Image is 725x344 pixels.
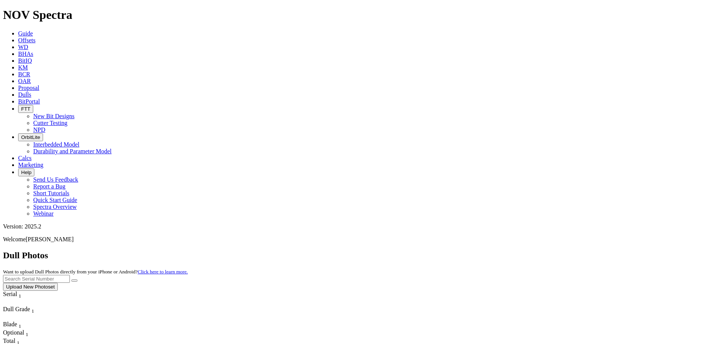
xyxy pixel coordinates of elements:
div: Sort None [3,306,56,321]
input: Search Serial Number [3,275,70,283]
a: WD [18,44,28,50]
div: Sort None [3,321,29,329]
div: Sort None [3,329,29,338]
span: Sort None [17,338,20,344]
a: Click here to learn more. [138,269,188,275]
div: Sort None [3,291,35,306]
a: Durability and Parameter Model [33,148,112,154]
span: Sort None [26,329,28,336]
div: Column Menu [3,314,56,321]
button: OrbitLite [18,133,43,141]
span: Sort None [19,291,21,297]
a: Calcs [18,155,32,161]
a: Report a Bug [33,183,65,190]
span: FTT [21,106,30,112]
a: BHAs [18,51,33,57]
span: Sort None [19,321,21,327]
a: Cutter Testing [33,120,68,126]
button: Upload New Photoset [3,283,58,291]
button: Help [18,168,34,176]
sub: 1 [19,293,21,299]
div: Column Menu [3,299,35,306]
a: BitPortal [18,98,40,105]
a: Offsets [18,37,35,43]
a: OAR [18,78,31,84]
a: Webinar [33,210,54,217]
div: Optional Sort None [3,329,29,338]
span: OrbitLite [21,134,40,140]
div: Version: 2025.2 [3,223,722,230]
a: Send Us Feedback [33,176,78,183]
span: Blade [3,321,17,327]
sub: 1 [26,332,28,337]
div: Serial Sort None [3,291,35,299]
span: [PERSON_NAME] [26,236,74,242]
sub: 1 [19,323,21,329]
a: Dulls [18,91,31,98]
a: New Bit Designs [33,113,74,119]
a: Short Tutorials [33,190,69,196]
p: Welcome [3,236,722,243]
div: Dull Grade Sort None [3,306,56,314]
sub: 1 [32,308,34,314]
h2: Dull Photos [3,250,722,261]
a: Interbedded Model [33,141,79,148]
h1: NOV Spectra [3,8,722,22]
a: Spectra Overview [33,204,77,210]
a: KM [18,64,28,71]
a: NPD [33,126,45,133]
a: Quick Start Guide [33,197,77,203]
a: Marketing [18,162,43,168]
span: Sort None [32,306,34,312]
span: Dull Grade [3,306,30,312]
small: Want to upload Dull Photos directly from your iPhone or Android? [3,269,188,275]
a: BCR [18,71,30,77]
a: BitIQ [18,57,32,64]
span: Serial [3,291,17,297]
span: Optional [3,329,24,336]
button: FTT [18,105,33,113]
div: Blade Sort None [3,321,29,329]
span: Help [21,170,31,175]
a: Guide [18,30,33,37]
a: Proposal [18,85,39,91]
span: Total [3,338,15,344]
